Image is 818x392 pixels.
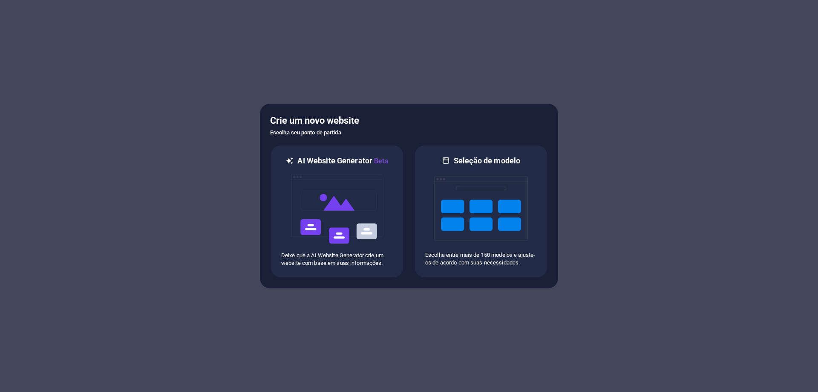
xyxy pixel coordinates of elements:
[414,145,548,278] div: Seleção de modeloEscolha entre mais de 150 modelos e ajuste-os de acordo com suas necessidades.
[290,166,384,252] img: ai
[297,156,388,166] h6: AI Website Generator
[372,157,389,165] span: Beta
[454,156,520,166] h6: Seleção de modelo
[270,145,404,278] div: AI Website GeneratorBetaaiDeixe que a AI Website Generator crie um website com base em suas infor...
[281,252,393,267] p: Deixe que a AI Website Generator crie um website com base em suas informações.
[270,128,548,138] h6: Escolha seu ponto de partida
[270,114,548,128] h5: Crie um novo website
[425,251,537,267] p: Escolha entre mais de 150 modelos e ajuste-os de acordo com suas necessidades.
